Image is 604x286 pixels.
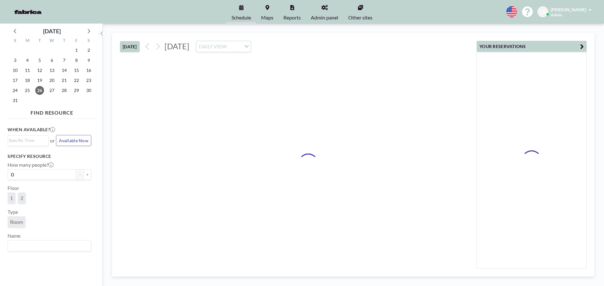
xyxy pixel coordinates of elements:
[23,66,32,75] span: Monday, August 11, 2025
[72,56,81,65] span: Friday, August 8, 2025
[43,27,61,35] div: [DATE]
[10,6,46,18] img: organization-logo
[348,15,372,20] span: Other sites
[477,41,587,52] button: YOUR RESERVATIONS
[84,169,91,180] button: +
[48,56,56,65] span: Wednesday, August 6, 2025
[10,219,23,225] span: Room
[72,46,81,55] span: Friday, August 1, 2025
[60,66,69,75] span: Thursday, August 14, 2025
[8,136,48,145] div: Search for option
[8,137,45,144] input: Search for option
[58,37,70,45] div: T
[11,96,20,105] span: Sunday, August 31, 2025
[232,15,251,20] span: Schedule
[8,233,20,239] label: Name
[540,9,546,15] span: CB
[84,86,93,95] span: Saturday, August 30, 2025
[82,37,95,45] div: S
[48,66,56,75] span: Wednesday, August 13, 2025
[48,76,56,85] span: Wednesday, August 20, 2025
[11,66,20,75] span: Sunday, August 10, 2025
[283,15,301,20] span: Reports
[50,138,55,144] span: or
[551,7,586,12] span: [PERSON_NAME]
[48,86,56,95] span: Wednesday, August 27, 2025
[10,195,13,201] span: 1
[8,162,53,168] label: How many people?
[35,86,44,95] span: Tuesday, August 26, 2025
[11,56,20,65] span: Sunday, August 3, 2025
[76,169,84,180] button: -
[60,56,69,65] span: Thursday, August 7, 2025
[8,209,18,215] label: Type
[8,242,87,250] input: Search for option
[56,135,91,146] button: Available Now
[84,76,93,85] span: Saturday, August 23, 2025
[120,41,140,52] button: [DATE]
[35,66,44,75] span: Tuesday, August 12, 2025
[8,154,91,159] h3: Specify resource
[228,42,240,51] input: Search for option
[35,56,44,65] span: Tuesday, August 5, 2025
[72,86,81,95] span: Friday, August 29, 2025
[34,37,46,45] div: T
[198,42,228,51] span: DAILY VIEW
[551,13,562,17] span: Admin
[72,66,81,75] span: Friday, August 15, 2025
[20,195,23,201] span: 2
[72,76,81,85] span: Friday, August 22, 2025
[84,66,93,75] span: Saturday, August 16, 2025
[21,37,34,45] div: M
[35,76,44,85] span: Tuesday, August 19, 2025
[261,15,273,20] span: Maps
[84,56,93,65] span: Saturday, August 9, 2025
[8,107,96,116] h4: FIND RESOURCE
[23,76,32,85] span: Monday, August 18, 2025
[311,15,338,20] span: Admin panel
[84,46,93,55] span: Saturday, August 2, 2025
[9,37,21,45] div: S
[11,86,20,95] span: Sunday, August 24, 2025
[70,37,82,45] div: F
[60,86,69,95] span: Thursday, August 28, 2025
[165,41,189,51] span: [DATE]
[46,37,58,45] div: W
[60,76,69,85] span: Thursday, August 21, 2025
[8,185,19,191] label: Floor
[8,240,91,251] div: Search for option
[23,86,32,95] span: Monday, August 25, 2025
[11,76,20,85] span: Sunday, August 17, 2025
[23,56,32,65] span: Monday, August 4, 2025
[59,138,88,143] span: Available Now
[196,41,251,52] div: Search for option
